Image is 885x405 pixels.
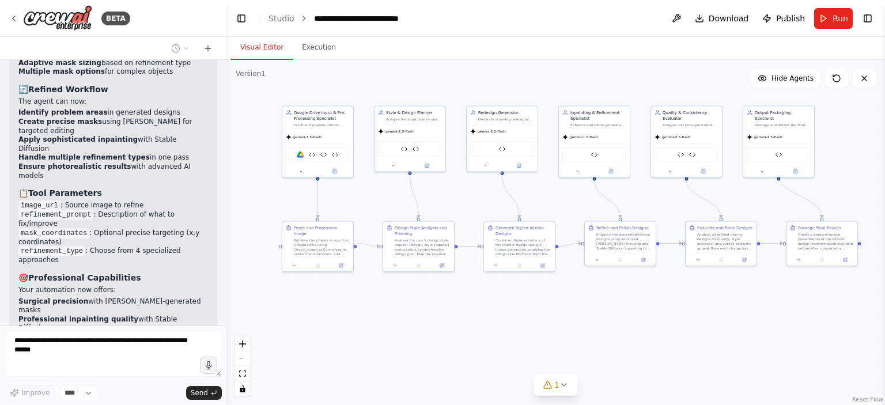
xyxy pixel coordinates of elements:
[294,123,350,127] div: Fetch and prepare interior design photos from Google Drive for AI processing by authenticating, d...
[233,10,249,27] button: Hide left sidebar
[592,180,623,218] g: Edge from 27d65530-5f76-4400-865f-a04cfc34c5f7 to 53a427df-abdb-41e8-b957-0432605fcbc0
[401,146,408,153] img: BLIP Image Captioning Tool
[167,41,194,55] button: Switch to previous chat
[466,106,538,172] div: Redesign GeneratorGenerate stunning redesigned interiors that apply the specified design style wh...
[332,152,339,158] img: Segment Anything Model (SAM) Tool
[507,262,531,269] button: No output available
[18,200,60,211] code: image_url
[798,225,841,231] div: Package Final Results
[496,238,551,256] div: Create multiple variations of the interior design using AI image generation, applying the design ...
[496,225,551,237] div: Generate Styled Interior Designs
[18,108,107,116] strong: Identify problem areas
[503,162,536,169] button: Open in side panel
[18,246,85,256] code: refinement_type
[319,168,351,175] button: Open in side panel
[780,168,812,175] button: Open in side panel
[591,152,598,158] img: Advanced Inpainting & Refinement Tool
[235,366,250,381] button: fit view
[684,180,724,218] g: Edge from 03c54827-d752-4006-acd1-398d91aa2027 to 5a6a13ba-f61a-445f-919b-f75e041abff0
[18,162,208,180] li: with advanced AI models
[282,221,354,272] div: Fetch and Preprocess ImageRetrieve the interior image from Google Drive using {input_image_url}, ...
[852,396,883,403] a: React Flow attribution
[235,336,250,351] button: zoom in
[608,256,632,263] button: No output available
[407,175,422,218] g: Edge from 593bd99b-9d79-4ec4-acd8-10d7ab5a85e9 to cb2b110d-d2b3-4c64-8038-8d0ae1e0ea71
[331,262,351,269] button: Open in side panel
[776,175,825,218] g: Edge from 00d6e79b-3e38-47b6-aac2-51d14781ccbc to dbdbfb83-f59f-42d7-b079-e8a91e8dd926
[663,110,718,122] div: Quality & Consistency Evaluator
[458,244,481,249] g: Edge from cb2b110d-d2b3-4c64-8038-8d0ae1e0ea71 to 83b8bb55-6890-4aba-8f69-b27e6442a4e3
[315,180,321,218] g: Edge from c80eaf86-cfc6-4608-b018-6b14fcc519f6 to 2ac345c1-cf59-40a8-aae9-ba954c261195
[634,256,653,263] button: Open in side panel
[743,106,815,178] div: Output Packaging SpecialistPackage and deliver the final interior design results by creating befo...
[18,59,208,68] li: based on refinement type
[186,386,222,400] button: Send
[18,59,101,67] strong: Adaptive mask sizing
[191,388,208,398] span: Send
[697,225,752,231] div: Evaluate and Rank Designs
[18,315,138,323] strong: Professional inpainting quality
[28,188,102,198] strong: Tool Parameters
[18,67,208,77] li: for complex objects
[5,385,55,400] button: Improve
[650,106,723,178] div: Quality & Consistency EvaluatorAnalyze and rank generated interior designs based on realism, styl...
[833,13,848,24] span: Run
[305,262,330,269] button: No output available
[18,135,138,143] strong: Apply sophisticated inpainting
[810,256,834,263] button: No output available
[798,232,854,251] div: Create a comprehensive presentation of the interior design transformation including before/after ...
[751,69,820,88] button: Hide Agents
[268,13,424,24] nav: breadcrumb
[268,14,294,23] a: Studio
[483,221,555,272] div: Generate Styled Interior DesignsCreate multiple variations of the interior design using AI image ...
[595,168,628,175] button: Open in side panel
[28,273,141,282] strong: Professional Capabilities
[18,118,208,135] li: using [PERSON_NAME] for targeted editing
[18,97,208,107] p: The agent can now:
[761,241,783,247] g: Edge from 5a6a13ba-f61a-445f-919b-f75e041abff0 to dbdbfb83-f59f-42d7-b079-e8a91e8dd926
[406,262,430,269] button: No output available
[23,5,92,31] img: Logo
[18,297,208,315] li: with [PERSON_NAME]-generated masks
[395,225,451,237] div: Design Style Analysis and Planning
[199,41,217,55] button: Start a new chat
[21,388,50,398] span: Improve
[776,152,782,158] img: BLIP Image Captioning Tool
[660,241,682,247] g: Edge from 53a427df-abdb-41e8-b957-0432605fcbc0 to 5a6a13ba-f61a-445f-919b-f75e041abff0
[235,336,250,396] div: React Flow controls
[18,84,208,95] h3: 🔄
[697,232,753,251] div: Analyze all refined interior designs for quality, style accuracy, and overall aesthetic appeal. R...
[294,110,350,122] div: Google Drive Input & Pre-Processing Specialist
[18,210,93,220] code: refinement_prompt
[478,129,506,134] span: gemini-2.5-flash
[28,85,108,94] strong: Refined Workflow
[309,152,316,158] img: ControlNet Canny Edge Detection Tool
[758,8,810,29] button: Publish
[18,228,89,239] code: mask_coordinates
[835,256,855,263] button: Open in side panel
[755,123,811,127] div: Package and deliver the final interior design results by creating before/after galleries, generat...
[18,315,208,333] li: with Stable Diffusion
[570,123,626,127] div: Enhance and refine generated designs by cleaning up details, replacing specific furniture element...
[18,153,208,162] li: in one pass
[294,238,350,256] div: Retrieve the interior image from Google Drive using {input_image_url}, analyze its content and st...
[814,8,853,29] button: Run
[689,152,696,158] img: Aesthetic Scoring Tool
[755,110,811,122] div: Output Packaging Specialist
[101,12,130,25] div: BETA
[18,286,208,295] p: Your automation now offers:
[236,69,266,78] div: Version 1
[18,297,88,305] strong: Surgical precision
[478,117,534,122] div: Generate stunning redesigned interiors that apply the specified design style while preserving the...
[499,146,506,153] img: Advanced Interior Design Generator
[534,374,578,396] button: 1
[282,106,354,178] div: Google Drive Input & Pre-Processing SpecialistFetch and prepare interior design photos from Googl...
[558,106,630,178] div: Inpainting & Refinement SpecialistEnhance and refine generated designs by cleaning up details, re...
[500,175,523,218] g: Edge from 3146597a-3f95-48a7-8dda-1d06e6f15742 to 83b8bb55-6890-4aba-8f69-b27e6442a4e3
[413,146,419,153] img: CLIP Embeddings Tool
[662,135,690,139] span: gemini-2.5-flash
[200,357,217,374] button: Click to speak your automation idea
[860,10,876,27] button: Show right sidebar
[385,129,414,134] span: gemini-2.5-flash
[18,67,105,75] strong: Multiple mask options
